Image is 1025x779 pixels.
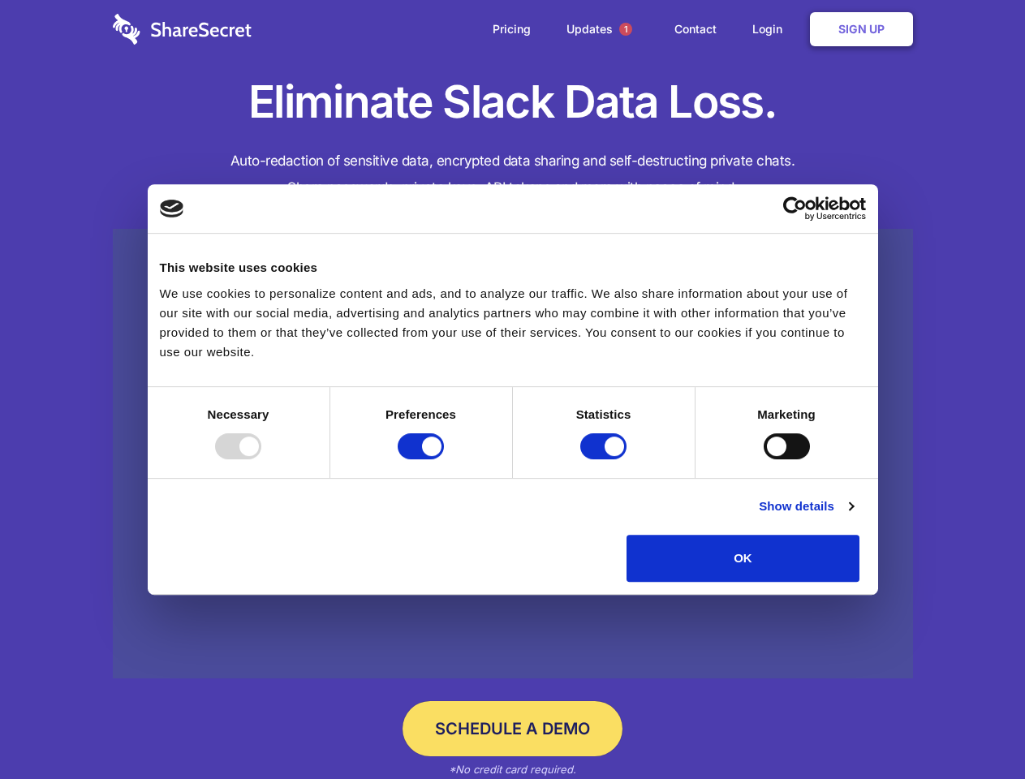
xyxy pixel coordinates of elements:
div: We use cookies to personalize content and ads, and to analyze our traffic. We also share informat... [160,284,866,362]
em: *No credit card required. [449,763,576,776]
a: Show details [759,497,853,516]
a: Contact [658,4,733,54]
a: Schedule a Demo [403,701,622,756]
strong: Preferences [385,407,456,421]
strong: Statistics [576,407,631,421]
span: 1 [619,23,632,36]
a: Wistia video thumbnail [113,229,913,679]
a: Pricing [476,4,547,54]
h4: Auto-redaction of sensitive data, encrypted data sharing and self-destructing private chats. Shar... [113,148,913,201]
div: This website uses cookies [160,258,866,278]
strong: Necessary [208,407,269,421]
img: logo-wordmark-white-trans-d4663122ce5f474addd5e946df7df03e33cb6a1c49d2221995e7729f52c070b2.svg [113,14,252,45]
a: Login [736,4,807,54]
button: OK [627,535,859,582]
strong: Marketing [757,407,816,421]
a: Sign Up [810,12,913,46]
h1: Eliminate Slack Data Loss. [113,73,913,131]
img: logo [160,200,184,217]
a: Usercentrics Cookiebot - opens in a new window [724,196,866,221]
